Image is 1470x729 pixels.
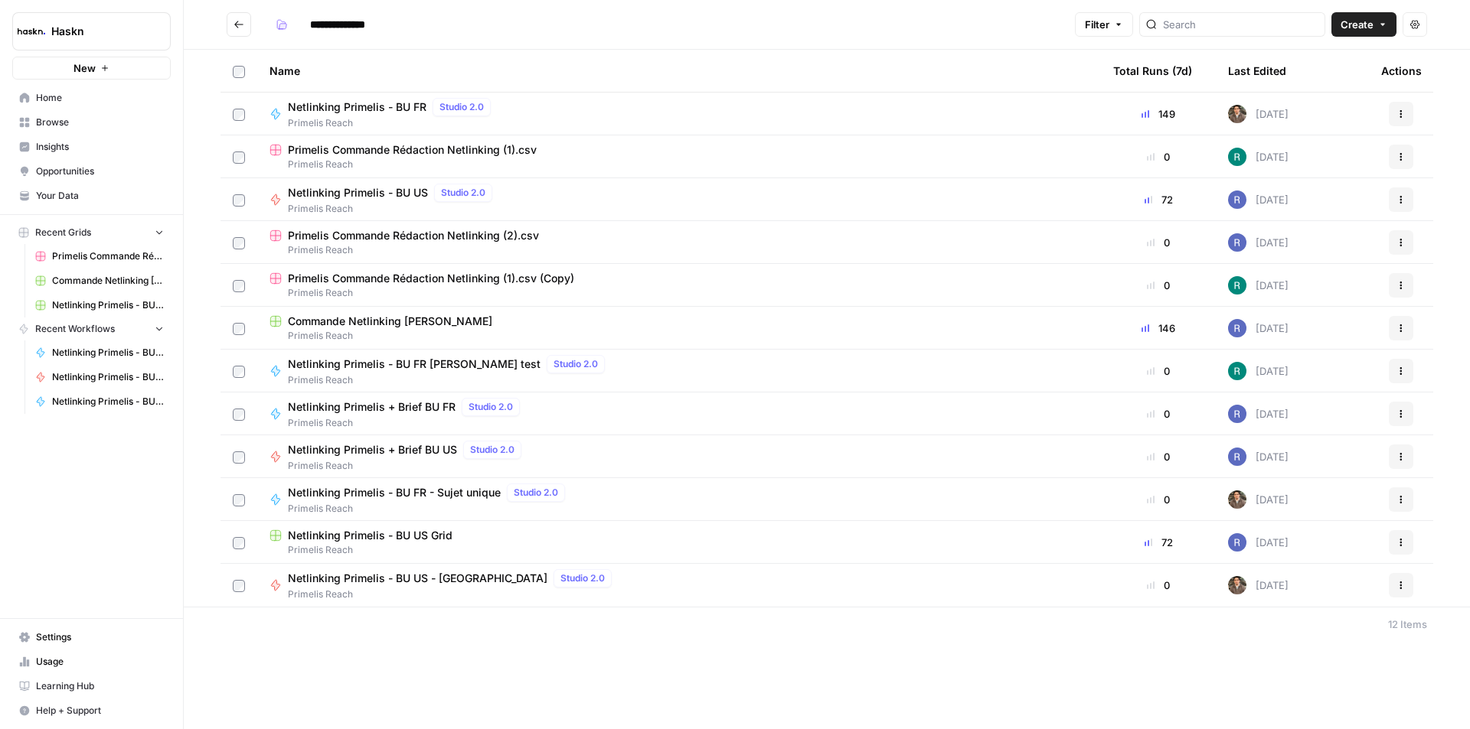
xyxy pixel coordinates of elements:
[1228,405,1246,423] img: u6bh93quptsxrgw026dpd851kwjs
[12,317,171,340] button: Recent Workflows
[269,543,1089,557] span: Primelis Reach
[554,357,598,371] span: Studio 2.0
[1113,449,1204,464] div: 0
[1113,192,1204,207] div: 72
[12,184,171,208] a: Your Data
[1113,406,1204,421] div: 0
[1228,447,1289,466] div: [DATE]
[52,274,164,288] span: Commande Netlinking [PERSON_NAME]
[288,99,426,115] span: Netlinking Primelis - BU FR
[269,243,1089,257] span: Primelis Reach
[288,416,526,430] span: Primelis Reach
[269,441,1089,473] a: Netlinking Primelis + Brief BU USStudio 2.0Primelis Reach
[12,57,171,80] button: New
[269,286,1089,300] span: Primelis Reach
[1228,490,1246,509] img: dizo4u6k27cofk4obq9v5qvvdkyt
[288,142,537,158] span: Primelis Commande Rédaction Netlinking (1).csv
[12,135,171,159] a: Insights
[1228,533,1289,552] div: [DATE]
[28,268,171,293] a: Commande Netlinking [PERSON_NAME]
[269,528,1089,557] a: Netlinking Primelis - BU US GridPrimelis Reach
[52,346,164,360] span: Netlinking Primelis - BU FR
[1228,576,1289,594] div: [DATE]
[36,164,164,178] span: Opportunities
[1228,447,1246,466] img: u6bh93quptsxrgw026dpd851kwjs
[12,86,171,110] a: Home
[12,649,171,674] a: Usage
[28,340,171,365] a: Netlinking Primelis - BU FR
[288,185,428,200] span: Netlinking Primelis - BU US
[269,355,1089,387] a: Netlinking Primelis - BU FR [PERSON_NAME] testStudio 2.0Primelis Reach
[1228,233,1246,252] img: u6bh93quptsxrgw026dpd851kwjs
[1075,12,1133,37] button: Filter
[269,158,1089,171] span: Primelis Reach
[12,110,171,135] a: Browse
[288,571,547,586] span: Netlinking Primelis - BU US - [GEOGRAPHIC_DATA]
[288,116,497,130] span: Primelis Reach
[288,228,539,243] span: Primelis Commande Rédaction Netlinking (2).csv
[269,329,1089,343] span: Primelis Reach
[36,140,164,154] span: Insights
[1113,235,1204,250] div: 0
[560,571,605,585] span: Studio 2.0
[52,395,164,408] span: Netlinking Primelis - BU FR - Sujet unique
[28,244,171,268] a: Primelis Commande Rédaction Netlinking (2).csv
[269,142,1089,171] a: Primelis Commande Rédaction Netlinking (1).csvPrimelis Reach
[1113,50,1192,92] div: Total Runs (7d)
[269,50,1089,92] div: Name
[1113,363,1204,379] div: 0
[288,271,574,286] span: Primelis Commande Rédaction Netlinking (1).csv (Copy)
[52,298,164,312] span: Netlinking Primelis - BU US Grid
[288,528,452,543] span: Netlinking Primelis - BU US Grid
[1228,105,1246,123] img: dizo4u6k27cofk4obq9v5qvvdkyt
[227,12,251,37] button: Go back
[269,569,1089,601] a: Netlinking Primelis - BU US - [GEOGRAPHIC_DATA]Studio 2.0Primelis Reach
[1228,319,1246,337] img: gs70t5o4col5a58tzdw20s5t07fd
[1228,576,1246,594] img: dizo4u6k27cofk4obq9v5qvvdkyt
[36,116,164,129] span: Browse
[12,625,171,649] a: Settings
[269,398,1089,430] a: Netlinking Primelis + Brief BU FRStudio 2.0Primelis Reach
[288,356,541,372] span: Netlinking Primelis - BU FR [PERSON_NAME] test
[288,485,501,500] span: Netlinking Primelis - BU FR - Sujet unique
[1085,17,1109,32] span: Filter
[439,100,484,114] span: Studio 2.0
[28,293,171,317] a: Netlinking Primelis - BU US Grid
[12,159,171,184] a: Opportunities
[269,271,1089,300] a: Primelis Commande Rédaction Netlinking (1).csv (Copy)Primelis Reach
[1388,617,1427,632] div: 12 Items
[269,483,1089,516] a: Netlinking Primelis - BU FR - Sujet uniqueStudio 2.0Primelis Reach
[36,655,164,669] span: Usage
[288,587,618,601] span: Primelis Reach
[1113,578,1204,593] div: 0
[269,98,1089,130] a: Netlinking Primelis - BU FRStudio 2.0Primelis Reach
[1381,50,1422,92] div: Actions
[1228,490,1289,509] div: [DATE]
[36,189,164,203] span: Your Data
[269,184,1089,216] a: Netlinking Primelis - BU USStudio 2.0Primelis Reach
[12,674,171,698] a: Learning Hub
[1228,362,1289,380] div: [DATE]
[288,399,456,415] span: Netlinking Primelis + Brief BU FR
[1113,321,1204,336] div: 146
[35,322,115,336] span: Recent Workflows
[18,18,45,45] img: Haskn Logo
[1228,533,1246,552] img: gs70t5o4col5a58tzdw20s5t07fd
[52,249,164,263] span: Primelis Commande Rédaction Netlinking (2).csv
[1228,276,1289,295] div: [DATE]
[288,202,498,216] span: Primelis Reach
[1228,276,1246,295] img: h9gd71hp6hsiuowj6e1iizoa5xpa
[1228,50,1286,92] div: Last Edited
[441,186,485,200] span: Studio 2.0
[36,704,164,718] span: Help + Support
[1228,405,1289,423] div: [DATE]
[288,459,528,473] span: Primelis Reach
[28,389,171,414] a: Netlinking Primelis - BU FR - Sujet unique
[12,221,171,244] button: Recent Grids
[12,12,171,50] button: Workspace: Haskn
[1341,17,1374,32] span: Create
[1228,190,1289,209] div: [DATE]
[36,630,164,644] span: Settings
[514,486,558,500] span: Studio 2.0
[1113,149,1204,164] div: 0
